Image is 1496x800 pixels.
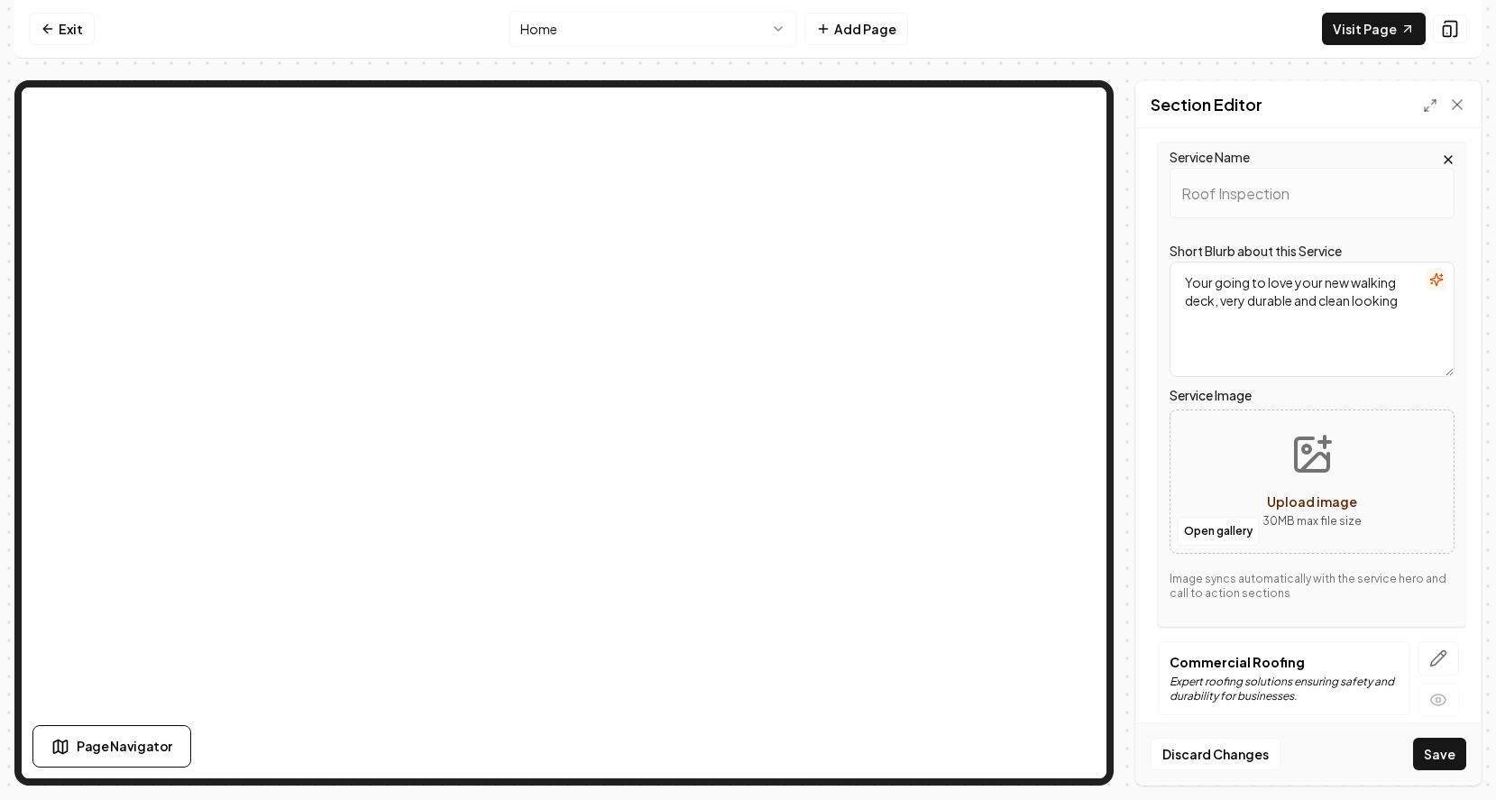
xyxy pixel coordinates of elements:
[1151,92,1262,117] h2: Section Editor
[1170,168,1455,218] input: Service Name
[1151,738,1280,770] button: Discard Changes
[1170,572,1455,601] p: Image syncs automatically with the service hero and call to action sections
[1413,738,1466,770] button: Save
[1170,384,1455,406] label: Service Image
[1170,653,1399,671] p: Commercial Roofing
[804,13,908,45] button: Add Page
[1178,517,1259,546] button: Open gallery
[1262,512,1362,530] p: 30 MB max file size
[1248,418,1376,545] button: Upload image
[1170,149,1250,165] label: Service Name
[1267,493,1357,510] span: Upload image
[1170,675,1399,703] p: Expert roofing solutions ensuring safety and durability for businesses.
[1322,13,1426,45] a: Visit Page
[29,13,95,45] a: Exit
[77,737,172,756] span: Page Navigator
[1170,243,1342,259] label: Short Blurb about this Service
[32,725,191,768] button: Page Navigator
